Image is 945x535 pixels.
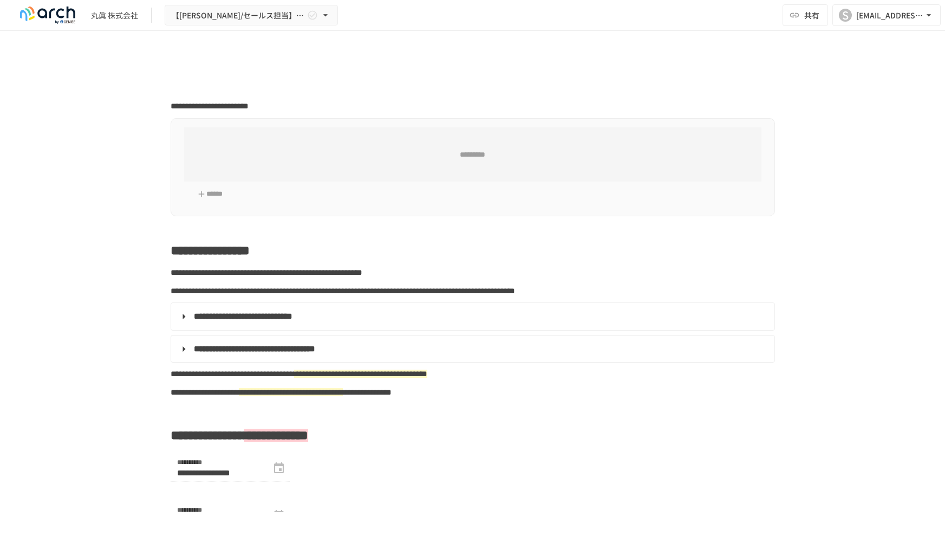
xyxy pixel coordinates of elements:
button: 【[PERSON_NAME]/セールス担当】丸眞株式会社様_初期設定サポート [165,5,338,26]
span: 共有 [804,9,819,21]
div: [EMAIL_ADDRESS][DOMAIN_NAME] [856,9,923,22]
div: S [839,9,852,22]
div: 丸眞 株式会社 [91,10,138,21]
span: 【[PERSON_NAME]/セールス担当】丸眞株式会社様_初期設定サポート [172,9,305,22]
img: logo-default@2x-9cf2c760.svg [13,7,82,24]
button: 共有 [783,4,828,26]
button: S[EMAIL_ADDRESS][DOMAIN_NAME] [832,4,941,26]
